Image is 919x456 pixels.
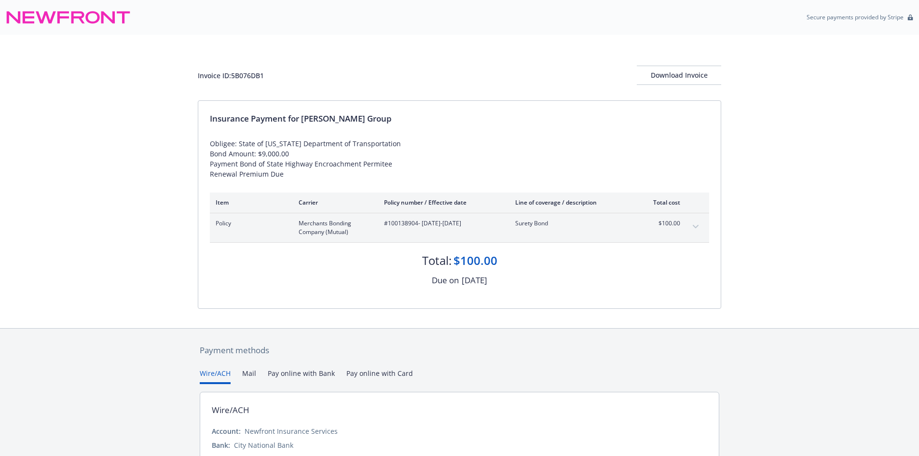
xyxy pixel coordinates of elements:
[637,66,721,84] div: Download Invoice
[200,344,719,357] div: Payment methods
[198,70,264,81] div: Invoice ID: 5B076DB1
[212,440,230,450] div: Bank:
[644,219,680,228] span: $100.00
[299,219,369,236] span: Merchants Bonding Company (Mutual)
[234,440,293,450] div: City National Bank
[644,198,680,207] div: Total cost
[268,368,335,384] button: Pay online with Bank
[384,198,500,207] div: Policy number / Effective date
[807,13,904,21] p: Secure payments provided by Stripe
[299,198,369,207] div: Carrier
[515,219,629,228] span: Surety Bond
[688,219,703,235] button: expand content
[515,198,629,207] div: Line of coverage / description
[210,112,709,125] div: Insurance Payment for [PERSON_NAME] Group
[384,219,500,228] span: #100138904 - [DATE]-[DATE]
[422,252,452,269] div: Total:
[212,426,241,436] div: Account:
[245,426,338,436] div: Newfront Insurance Services
[210,213,709,242] div: PolicyMerchants Bonding Company (Mutual)#100138904- [DATE]-[DATE]Surety Bond$100.00expand content
[216,219,283,228] span: Policy
[432,274,459,287] div: Due on
[637,66,721,85] button: Download Invoice
[212,404,249,416] div: Wire/ACH
[216,198,283,207] div: Item
[453,252,497,269] div: $100.00
[210,138,709,179] div: Obligee: State of [US_STATE] Department of Transportation Bond Amount: $9,000.00 Payment Bond of ...
[200,368,231,384] button: Wire/ACH
[242,368,256,384] button: Mail
[462,274,487,287] div: [DATE]
[346,368,413,384] button: Pay online with Card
